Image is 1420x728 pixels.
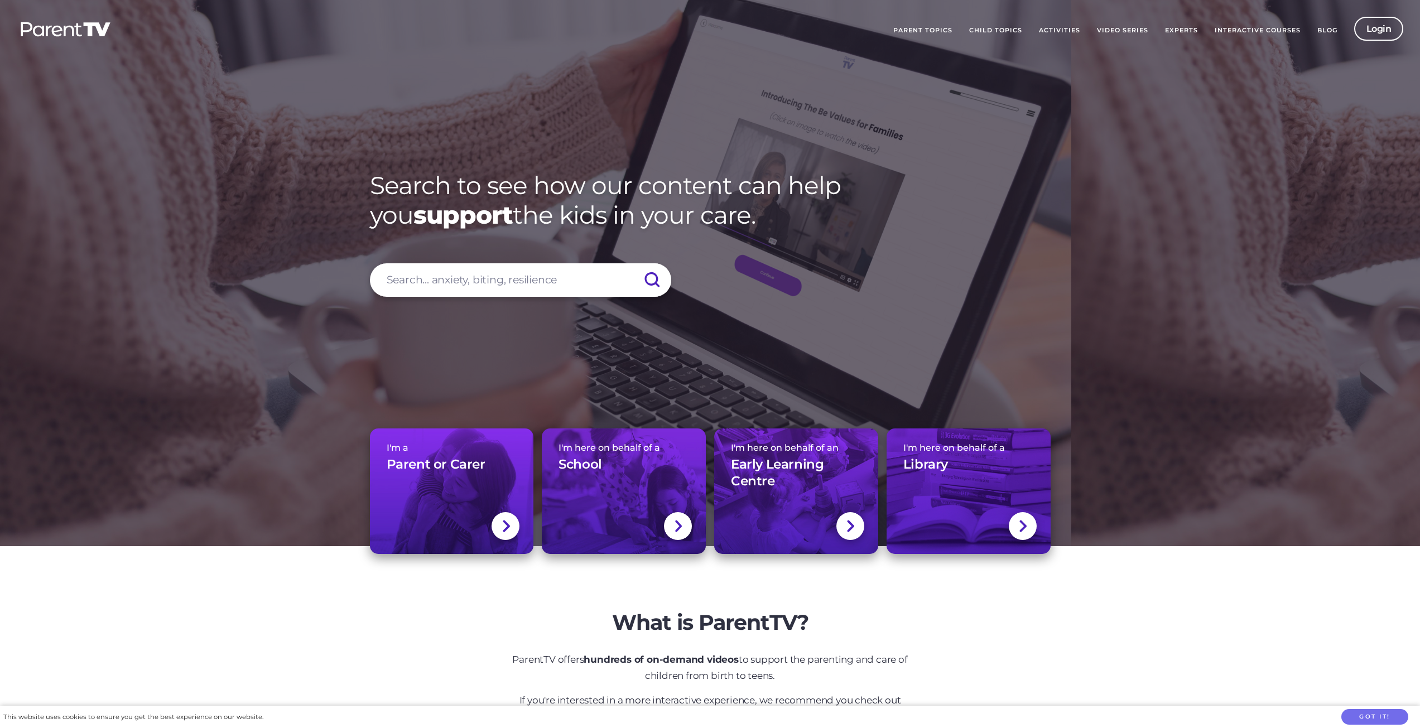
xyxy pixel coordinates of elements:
[885,17,961,45] a: Parent Topics
[542,428,706,554] a: I'm here on behalf of aSchool
[3,711,263,723] div: This website uses cookies to ensure you get the best experience on our website.
[370,263,671,297] input: Search... anxiety, biting, resilience
[559,442,689,453] span: I'm here on behalf of a
[731,442,861,453] span: I'm here on behalf of an
[501,652,920,684] p: ParentTV offers to support the parenting and care of children from birth to teens.
[584,654,738,665] strong: hundreds of on-demand videos
[731,456,861,490] h3: Early Learning Centre
[961,17,1031,45] a: Child Topics
[1309,17,1346,45] a: Blog
[387,456,485,473] h3: Parent or Carer
[846,519,854,533] img: svg+xml;base64,PHN2ZyBlbmFibGUtYmFja2dyb3VuZD0ibmV3IDAgMCAxNC44IDI1LjciIHZpZXdCb3g9IjAgMCAxNC44ID...
[20,21,112,37] img: parenttv-logo-white.4c85aaf.svg
[1341,709,1408,725] button: Got it!
[1206,17,1309,45] a: Interactive Courses
[559,456,602,473] h3: School
[370,171,1051,230] h1: Search to see how our content can help you the kids in your care.
[674,519,682,533] img: svg+xml;base64,PHN2ZyBlbmFibGUtYmFja2dyb3VuZD0ibmV3IDAgMCAxNC44IDI1LjciIHZpZXdCb3g9IjAgMCAxNC44ID...
[413,200,513,230] strong: support
[1031,17,1089,45] a: Activities
[1354,17,1404,41] a: Login
[387,442,517,453] span: I'm a
[887,428,1051,554] a: I'm here on behalf of aLibrary
[714,428,878,554] a: I'm here on behalf of anEarly Learning Centre
[632,263,671,297] input: Submit
[1157,17,1206,45] a: Experts
[903,442,1034,453] span: I'm here on behalf of a
[501,610,920,635] h2: What is ParentTV?
[1018,519,1027,533] img: svg+xml;base64,PHN2ZyBlbmFibGUtYmFja2dyb3VuZD0ibmV3IDAgMCAxNC44IDI1LjciIHZpZXdCb3g9IjAgMCAxNC44ID...
[1089,17,1157,45] a: Video Series
[501,692,920,725] p: If you're interested in a more interactive experience, we recommend you check out our and over at
[903,456,948,473] h3: Library
[370,428,534,554] a: I'm aParent or Carer
[502,519,510,533] img: svg+xml;base64,PHN2ZyBlbmFibGUtYmFja2dyb3VuZD0ibmV3IDAgMCAxNC44IDI1LjciIHZpZXdCb3g9IjAgMCAxNC44ID...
